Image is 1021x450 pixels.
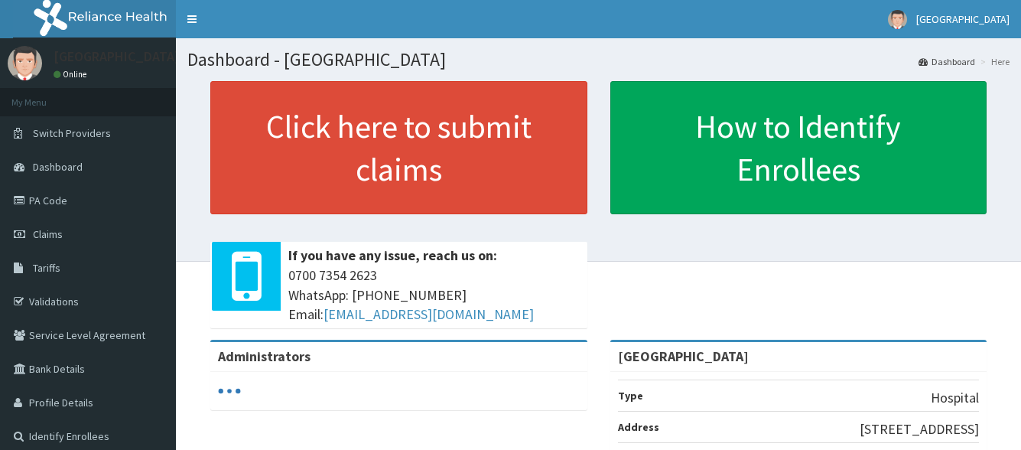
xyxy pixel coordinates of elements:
p: [STREET_ADDRESS] [860,419,979,439]
img: User Image [8,46,42,80]
a: Click here to submit claims [210,81,587,214]
a: Dashboard [919,55,975,68]
span: 0700 7354 2623 WhatsApp: [PHONE_NUMBER] Email: [288,266,580,324]
img: User Image [888,10,907,29]
a: How to Identify Enrollees [610,81,987,214]
p: [GEOGRAPHIC_DATA] [54,50,180,64]
b: Type [618,389,643,403]
span: Tariffs [33,261,60,275]
svg: audio-loading [218,380,241,403]
b: Address [618,420,659,434]
b: Administrators [218,347,311,365]
span: Claims [33,227,63,241]
span: Dashboard [33,160,83,174]
p: Hospital [931,388,979,408]
a: [EMAIL_ADDRESS][DOMAIN_NAME] [324,305,534,323]
strong: [GEOGRAPHIC_DATA] [618,347,749,365]
span: [GEOGRAPHIC_DATA] [916,12,1010,26]
b: If you have any issue, reach us on: [288,246,497,264]
h1: Dashboard - [GEOGRAPHIC_DATA] [187,50,1010,70]
a: Online [54,69,90,80]
span: Switch Providers [33,126,111,140]
li: Here [977,55,1010,68]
